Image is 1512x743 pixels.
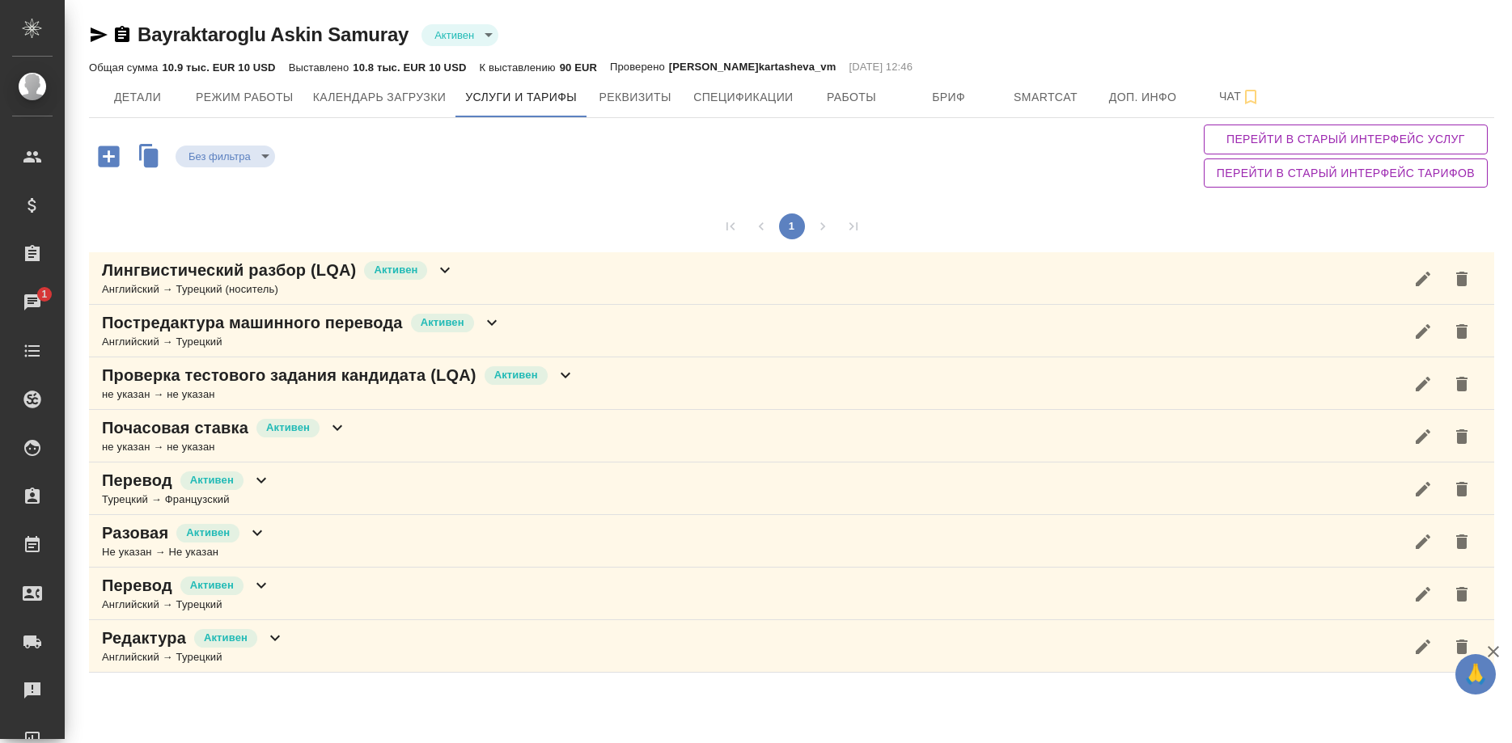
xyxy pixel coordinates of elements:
p: 10.9 тыс. EUR [162,61,238,74]
button: Редактировать услугу [1404,312,1442,351]
div: Постредактура машинного переводаАктивенАнглийский → Турецкий [89,305,1494,357]
button: Редактировать услугу [1404,522,1442,561]
p: Проверка тестового задания кандидата (LQA) [102,364,476,386]
button: Перейти в старый интерфейс тарифов [1204,158,1488,188]
p: Проверено [610,59,669,75]
p: Перевод [102,574,172,597]
span: Перейти в старый интерфейс услуг [1217,129,1475,150]
span: Бриф [910,87,988,108]
div: Английский → Турецкий [102,649,285,665]
p: Активен [494,367,538,383]
span: Детали [99,87,176,108]
button: 🙏 [1455,654,1496,694]
div: Лингвистический разбор (LQA)АктивенАнглийский → Турецкий (носитель) [89,252,1494,305]
div: Английский → Турецкий (носитель) [102,281,455,298]
button: Скопировать ссылку для ЯМессенджера [89,25,108,44]
div: ПереводАктивенАнглийский → Турецкий [89,568,1494,620]
div: ПереводАктивенТурецкий → Французский [89,462,1494,515]
p: Активен [204,630,248,646]
button: Добавить услугу [87,140,131,173]
div: РедактураАктивенАнглийский → Турецкий [89,620,1494,673]
p: Редактура [102,627,186,649]
p: Активен [186,525,230,541]
button: Удалить услугу [1442,417,1481,456]
span: Доп. инфо [1104,87,1182,108]
button: Удалить услугу [1442,522,1481,561]
span: Работы [813,87,891,108]
button: Редактировать услугу [1404,417,1442,456]
div: Активен [176,146,275,167]
p: Выставлено [289,61,354,74]
p: Активен [266,420,310,436]
div: не указан → не указан [102,439,347,455]
button: Редактировать услугу [1404,470,1442,509]
span: Услуги и тарифы [465,87,577,108]
div: Английский → Турецкий [102,334,502,350]
button: Скопировать услуги другого исполнителя [131,140,176,176]
button: Без фильтра [184,150,256,163]
p: Постредактура машинного перевода [102,311,403,334]
span: Перейти в старый интерфейс тарифов [1217,163,1475,184]
span: Smartcat [1007,87,1085,108]
p: Разовая [102,521,168,544]
p: Общая сумма [89,61,162,74]
div: не указан → не указан [102,386,575,403]
div: РазоваяАктивенНе указан → Не указан [89,515,1494,568]
button: Удалить услугу [1442,575,1481,614]
span: Реквизиты [596,87,674,108]
p: 10.8 тыс. EUR [353,61,429,74]
p: Активен [190,577,234,593]
span: Календарь загрузки [313,87,447,108]
div: Не указан → Не указан [102,544,267,560]
button: Редактировать услугу [1404,365,1442,403]
button: Редактировать услугу [1404,627,1442,666]
p: [DATE] 12:46 [849,59,913,75]
button: Удалить услугу [1442,260,1481,298]
div: Активен [421,24,498,46]
p: Активен [421,315,464,331]
div: Почасовая ставкаАктивенне указан → не указан [89,410,1494,462]
p: 10 USD [238,61,275,74]
span: Спецификации [693,87,793,108]
button: Удалить услугу [1442,365,1481,403]
button: Активен [430,28,479,42]
div: Турецкий → Французский [102,492,271,508]
a: 1 [4,282,61,323]
p: К выставлению [479,61,559,74]
div: Проверка тестового задания кандидата (LQA)Активенне указан → не указан [89,357,1494,410]
svg: Подписаться [1241,87,1260,107]
a: Bayraktaroglu Askin Samuray [138,23,409,45]
span: 1 [32,286,57,302]
p: Почасовая ставка [102,416,248,439]
p: Лингвистический разбор (LQA) [102,259,356,281]
p: 10 USD [429,61,466,74]
span: Чат [1201,87,1279,107]
button: Редактировать услугу [1404,575,1442,614]
span: Режим работы [196,87,294,108]
p: [PERSON_NAME]kartasheva_vm [669,59,836,75]
button: Редактировать услугу [1404,260,1442,298]
nav: pagination navigation [715,213,869,239]
span: 🙏 [1462,657,1489,691]
button: Перейти в старый интерфейс услуг [1204,125,1488,154]
p: Перевод [102,469,172,492]
button: Удалить услугу [1442,627,1481,666]
p: 90 EUR [560,61,597,74]
button: Удалить услугу [1442,470,1481,509]
div: Английский → Турецкий [102,597,271,613]
button: Удалить услугу [1442,312,1481,351]
p: Активен [190,472,234,488]
p: Активен [374,262,417,278]
button: Скопировать ссылку [112,25,132,44]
